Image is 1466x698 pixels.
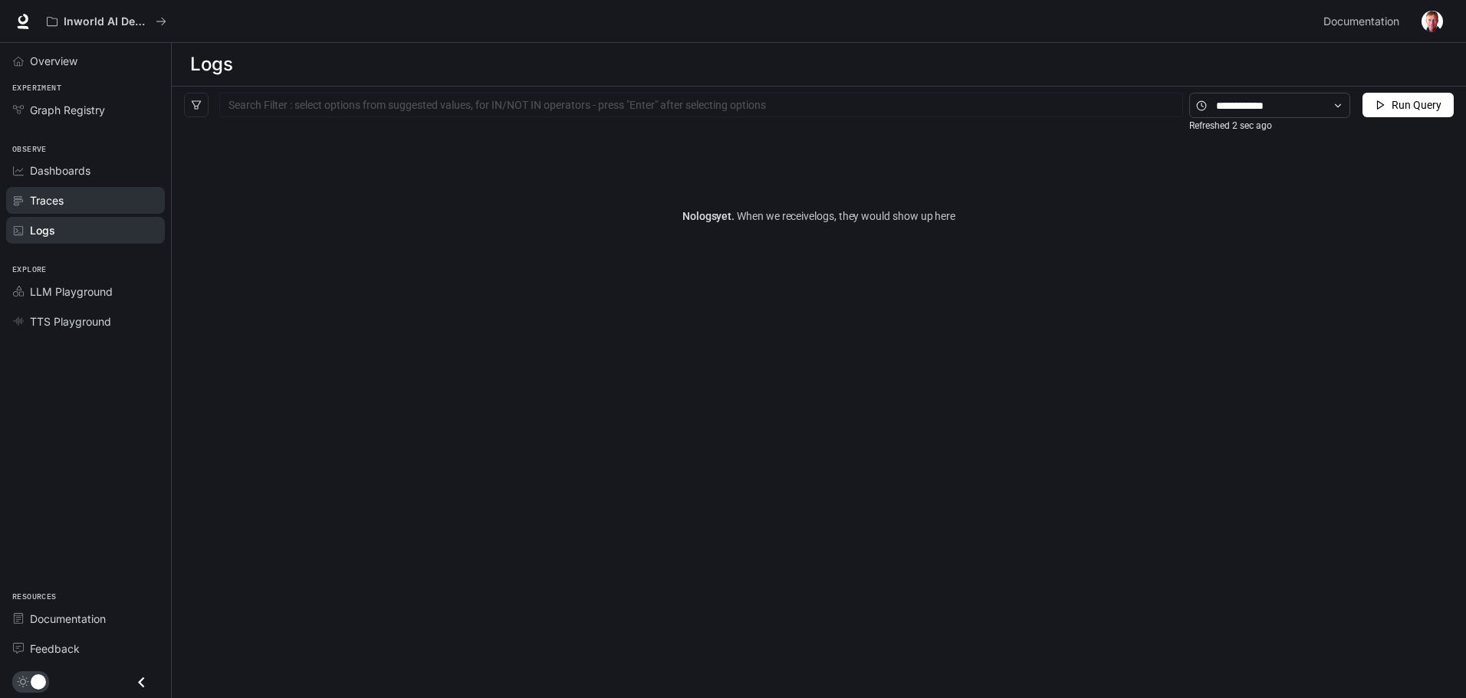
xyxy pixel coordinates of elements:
a: Graph Registry [6,97,165,123]
span: Graph Registry [30,102,105,118]
button: Run Query [1362,93,1454,117]
span: filter [191,100,202,110]
a: Traces [6,187,165,214]
a: TTS Playground [6,308,165,335]
span: Dark mode toggle [31,673,46,690]
button: All workspaces [40,6,173,37]
a: Feedback [6,635,165,662]
button: filter [184,93,209,117]
a: Overview [6,48,165,74]
a: LLM Playground [6,278,165,305]
span: Run Query [1392,97,1441,113]
button: Close drawer [124,667,159,698]
span: Dashboards [30,162,90,179]
article: Refreshed 2 sec ago [1189,119,1272,133]
p: Inworld AI Demos [64,15,150,28]
span: Documentation [30,611,106,627]
img: User avatar [1422,11,1443,32]
span: TTS Playground [30,313,111,329]
a: Logs [6,217,165,244]
span: Logs [30,222,55,238]
h1: Logs [190,49,232,80]
span: LLM Playground [30,283,113,300]
span: Documentation [1323,12,1399,31]
a: Documentation [6,605,165,632]
article: No logs yet. [682,208,955,224]
a: Dashboards [6,157,165,184]
span: When we receive logs , they would show up here [735,210,955,222]
span: Overview [30,53,77,69]
span: Feedback [30,641,80,657]
button: User avatar [1417,6,1448,37]
a: Documentation [1317,6,1411,37]
span: Traces [30,192,64,208]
